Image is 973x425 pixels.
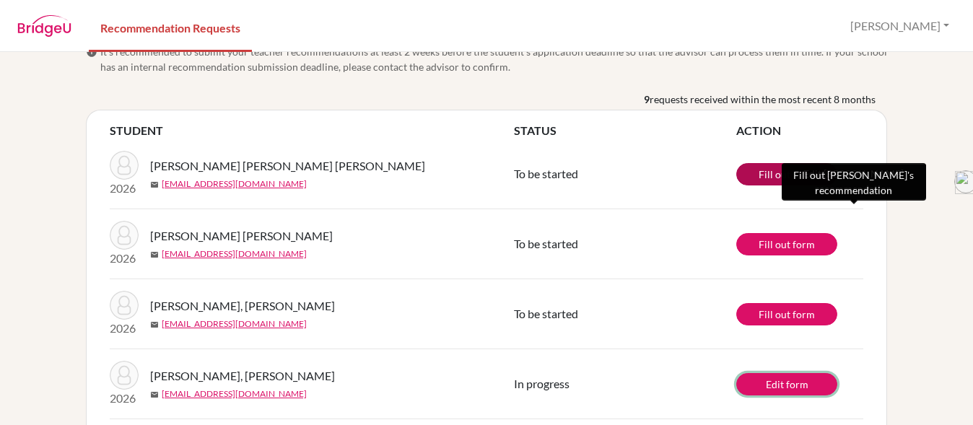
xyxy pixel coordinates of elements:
[150,297,335,315] span: [PERSON_NAME], [PERSON_NAME]
[162,387,307,400] a: [EMAIL_ADDRESS][DOMAIN_NAME]
[736,373,837,395] a: Edit form
[100,44,887,74] span: It’s recommended to submit your teacher recommendations at least 2 weeks before the student’s app...
[110,221,139,250] img: Reyes Penagos, María Alejandra
[86,46,97,58] span: info
[110,122,514,139] th: STUDENT
[110,291,139,320] img: Pedraza Vides, Gabriel Felipe
[110,180,139,197] p: 2026
[782,165,926,201] div: Fill out [PERSON_NAME]'s recommendation
[150,390,159,399] span: mail
[150,180,159,189] span: mail
[162,247,307,260] a: [EMAIL_ADDRESS][DOMAIN_NAME]
[514,237,578,250] span: To be started
[844,12,956,40] button: [PERSON_NAME]
[110,320,139,337] p: 2026
[736,163,837,185] a: Fill out form
[150,320,159,329] span: mail
[150,227,333,245] span: [PERSON_NAME] [PERSON_NAME]
[736,233,837,255] a: Fill out form
[514,167,578,180] span: To be started
[150,157,425,175] span: [PERSON_NAME] [PERSON_NAME] [PERSON_NAME]
[514,122,736,139] th: STATUS
[150,367,335,385] span: [PERSON_NAME], [PERSON_NAME]
[110,390,139,407] p: 2026
[110,250,139,267] p: 2026
[650,92,876,107] span: requests received within the most recent 8 months
[150,250,159,259] span: mail
[110,361,139,390] img: Sagastume Medina, Gerson Levi
[736,303,837,325] a: Fill out form
[514,377,570,390] span: In progress
[110,151,139,180] img: Zelaya Monrroy, Eloisa Daniela
[644,92,650,107] b: 9
[514,307,578,320] span: To be started
[17,15,71,37] img: BridgeU logo
[89,2,252,52] a: Recommendation Requests
[162,178,307,190] a: [EMAIL_ADDRESS][DOMAIN_NAME]
[162,317,307,330] a: [EMAIL_ADDRESS][DOMAIN_NAME]
[736,122,863,139] th: ACTION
